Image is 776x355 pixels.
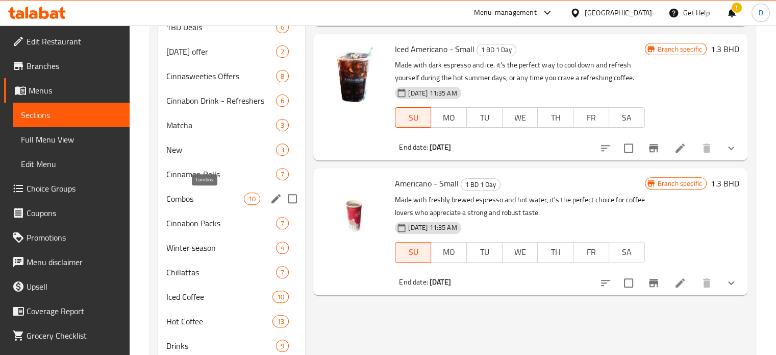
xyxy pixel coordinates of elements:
span: [DATE] 11:35 AM [404,223,461,232]
div: National day offer [166,45,277,58]
b: [DATE] [430,140,451,154]
span: 7 [277,170,288,179]
button: WE [502,242,538,263]
div: Matcha [166,119,277,131]
div: 1 BD 1 Day [461,178,500,191]
div: [GEOGRAPHIC_DATA] [585,7,652,18]
a: Grocery Checklist [4,323,130,348]
b: [DATE] [430,275,451,289]
span: 1 BD 1 Day [461,179,500,191]
span: Cinnasweeties Offers [166,70,277,82]
span: [DATE] offer [166,45,277,58]
div: items [276,70,289,82]
span: Select to update [618,272,639,294]
span: Cinnamon Rolls [166,168,277,180]
button: delete [694,271,719,295]
span: Chillattas [166,266,277,278]
button: MO [431,107,467,128]
div: 1 BD 1 Day [477,44,516,56]
button: TU [466,107,503,128]
div: Cinnasweeties Offers8 [158,64,306,88]
span: End date: [399,140,428,154]
span: Select to update [618,137,639,159]
span: Choice Groups [27,182,121,195]
button: TH [537,107,573,128]
span: Coverage Report [27,305,121,317]
a: Edit Menu [13,152,130,176]
div: 1BD Deals6 [158,15,306,39]
span: Winter season [166,242,277,254]
span: 10 [244,194,260,204]
span: Edit Restaurant [27,35,121,48]
button: show more [719,271,743,295]
span: 13 [273,317,288,326]
a: Coupons [4,201,130,225]
span: Combos [166,193,244,205]
button: MO [431,242,467,263]
span: 1BD Deals [166,21,277,33]
svg: Show Choices [725,142,737,154]
a: Branches [4,54,130,78]
span: 8 [277,72,288,81]
button: Branch-specific-item [641,136,666,160]
a: Full Menu View [13,127,130,152]
div: items [276,94,289,107]
span: D [758,7,763,18]
img: Iced Americano - Small [321,42,387,107]
span: Drinks [166,340,277,352]
span: 6 [277,96,288,106]
span: SU [399,110,427,125]
div: Hot Coffee13 [158,309,306,334]
span: 3 [277,145,288,155]
span: Branches [27,60,121,72]
div: [DATE] offer2 [158,39,306,64]
div: items [276,119,289,131]
h6: 1.3 BHD [711,176,739,191]
span: Americano - Small [395,176,459,191]
span: Full Menu View [21,133,121,146]
a: Menu disclaimer [4,250,130,274]
span: Cinnabon Drink - Refreshers [166,94,277,107]
span: Grocery Checklist [27,329,121,342]
div: Cinnabon Drink - Refreshers6 [158,88,306,113]
div: items [276,340,289,352]
img: Americano - Small [321,176,387,242]
a: Edit menu item [674,142,686,154]
button: show more [719,136,743,160]
span: Edit Menu [21,158,121,170]
span: Iced Coffee [166,291,273,303]
span: Promotions [27,231,121,244]
span: SU [399,245,427,259]
button: sort-choices [593,271,618,295]
div: Cinnamon Rolls7 [158,162,306,186]
button: FR [573,242,609,263]
span: 9 [277,341,288,351]
a: Edit Restaurant [4,29,130,54]
div: Matcha3 [158,113,306,137]
button: SA [609,107,645,128]
div: items [276,45,289,58]
button: SU [395,107,431,128]
span: 2 [277,47,288,57]
div: items [272,291,289,303]
span: Upsell [27,280,121,293]
a: Sections [13,103,130,127]
span: WE [507,110,534,125]
div: Cinnabon Packs [166,217,277,229]
span: 10 [273,292,288,302]
span: New [166,144,277,156]
span: [DATE] 11:35 AM [404,88,461,98]
a: Menus [4,78,130,103]
p: Made with dark espresso and ice. it's the perfect way to cool down and refresh yourself during th... [395,59,644,84]
span: TU [471,110,498,125]
span: Hot Coffee [166,315,273,327]
span: End date: [399,275,428,289]
span: 3 [277,121,288,130]
button: TH [537,242,573,263]
div: Winter season4 [158,235,306,260]
span: 7 [277,268,288,277]
span: Iced Americano - Small [395,41,474,57]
